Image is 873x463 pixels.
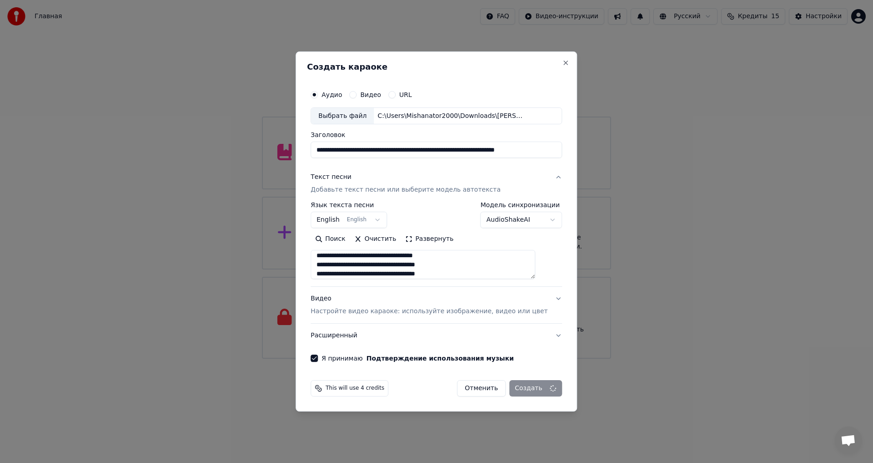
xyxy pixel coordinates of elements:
div: Видео [311,295,547,316]
button: Расширенный [311,324,562,347]
button: Отменить [457,380,506,397]
button: Поиск [311,232,350,247]
button: Я принимаю [366,355,514,361]
label: Язык текста песни [311,202,387,209]
h2: Создать караоке [307,63,566,71]
div: Текст песниДобавьте текст песни или выберите модель автотекста [311,202,562,287]
div: Выбрать файл [311,108,374,124]
p: Добавьте текст песни или выберите модель автотекста [311,186,501,195]
label: Видео [360,92,381,98]
p: Настройте видео караоке: используйте изображение, видео или цвет [311,307,547,316]
button: Очистить [350,232,401,247]
label: URL [399,92,412,98]
label: Аудио [321,92,342,98]
div: C:\Users\Mishanator2000\Downloads\[PERSON_NAME] and [PERSON_NAME], [PERSON_NAME] - When God Seems... [374,112,528,121]
label: Модель синхронизации [481,202,562,209]
button: Текст песниДобавьте текст песни или выберите модель автотекста [311,166,562,202]
span: This will use 4 credits [326,385,384,392]
label: Заголовок [311,132,562,138]
button: Развернуть [401,232,458,247]
button: ВидеоНастройте видео караоке: используйте изображение, видео или цвет [311,287,562,324]
label: Я принимаю [321,355,514,361]
div: Текст песни [311,173,351,182]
